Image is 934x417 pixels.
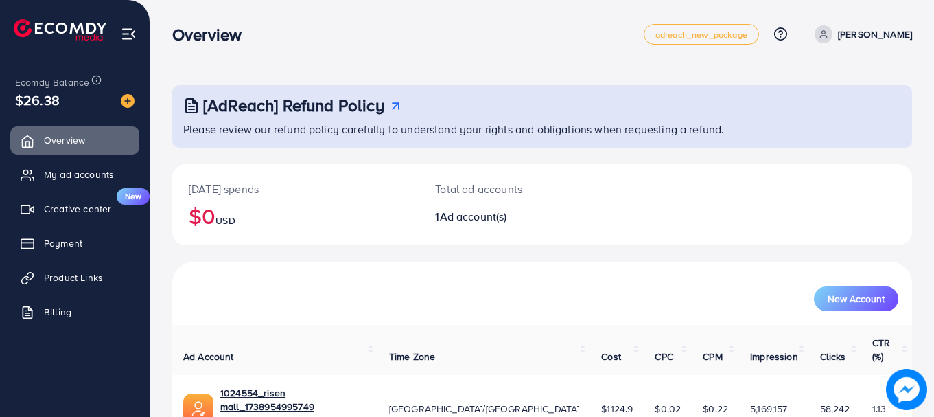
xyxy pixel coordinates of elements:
[10,264,139,291] a: Product Links
[601,350,621,363] span: Cost
[183,350,234,363] span: Ad Account
[44,202,111,216] span: Creative center
[655,30,747,39] span: adreach_new_package
[189,181,402,197] p: [DATE] spends
[215,214,235,227] span: USD
[15,76,89,89] span: Ecomdy Balance
[655,350,673,363] span: CPC
[655,402,681,416] span: $0.02
[872,336,890,363] span: CTR (%)
[828,294,885,304] span: New Account
[886,369,927,410] img: image
[121,94,135,108] img: image
[435,181,587,197] p: Total ad accounts
[44,168,114,181] span: My ad accounts
[601,402,633,416] span: $1124.9
[10,298,139,326] a: Billing
[838,26,912,43] p: [PERSON_NAME]
[809,25,912,43] a: [PERSON_NAME]
[220,386,367,414] a: 1024554_risen mall_1738954995749
[14,19,106,41] img: logo
[10,161,139,188] a: My ad accounts
[44,133,85,147] span: Overview
[872,402,887,416] span: 1.13
[820,402,850,416] span: 58,242
[644,24,759,45] a: adreach_new_package
[10,229,139,257] a: Payment
[10,195,139,223] a: Creative centerNew
[44,305,71,319] span: Billing
[703,402,728,416] span: $0.22
[440,209,507,224] span: Ad account(s)
[389,350,435,363] span: Time Zone
[189,203,402,229] h2: $0
[44,271,103,284] span: Product Links
[750,350,798,363] span: Impression
[203,95,384,115] h3: [AdReach] Refund Policy
[435,210,587,223] h2: 1
[814,286,898,311] button: New Account
[389,402,580,416] span: [GEOGRAPHIC_DATA]/[GEOGRAPHIC_DATA]
[703,350,722,363] span: CPM
[117,188,150,205] span: New
[183,121,904,137] p: Please review our refund policy carefully to understand your rights and obligations when requesti...
[820,350,846,363] span: Clicks
[15,90,60,110] span: $26.38
[172,25,253,45] h3: Overview
[44,236,82,250] span: Payment
[10,126,139,154] a: Overview
[121,26,137,42] img: menu
[750,402,787,416] span: 5,169,157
